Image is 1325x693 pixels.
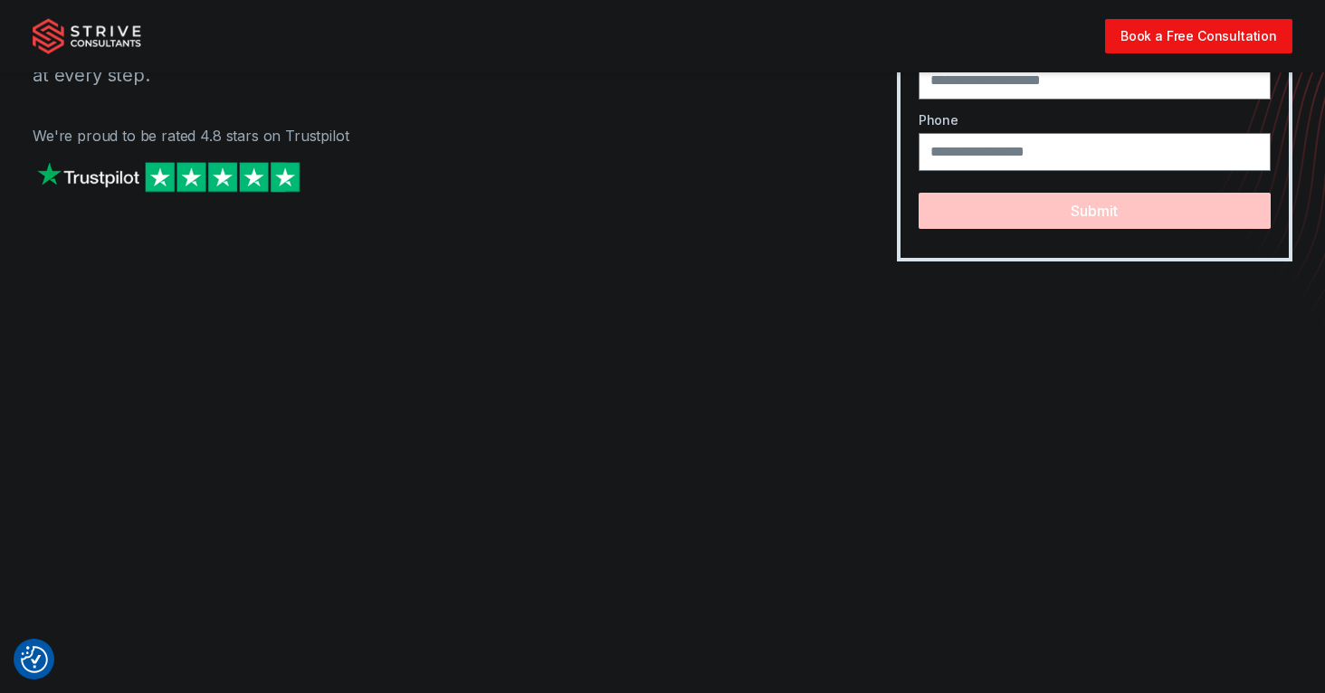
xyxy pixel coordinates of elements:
[919,110,1271,129] label: Phone
[919,193,1271,229] button: Submit
[33,125,825,147] p: We're proud to be rated 4.8 stars on Trustpilot
[21,646,48,673] button: Consent Preferences
[21,646,48,673] img: Revisit consent button
[1105,19,1292,52] a: Book a Free Consultation
[33,157,304,196] img: Strive on Trustpilot
[33,18,141,54] img: Strive Consultants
